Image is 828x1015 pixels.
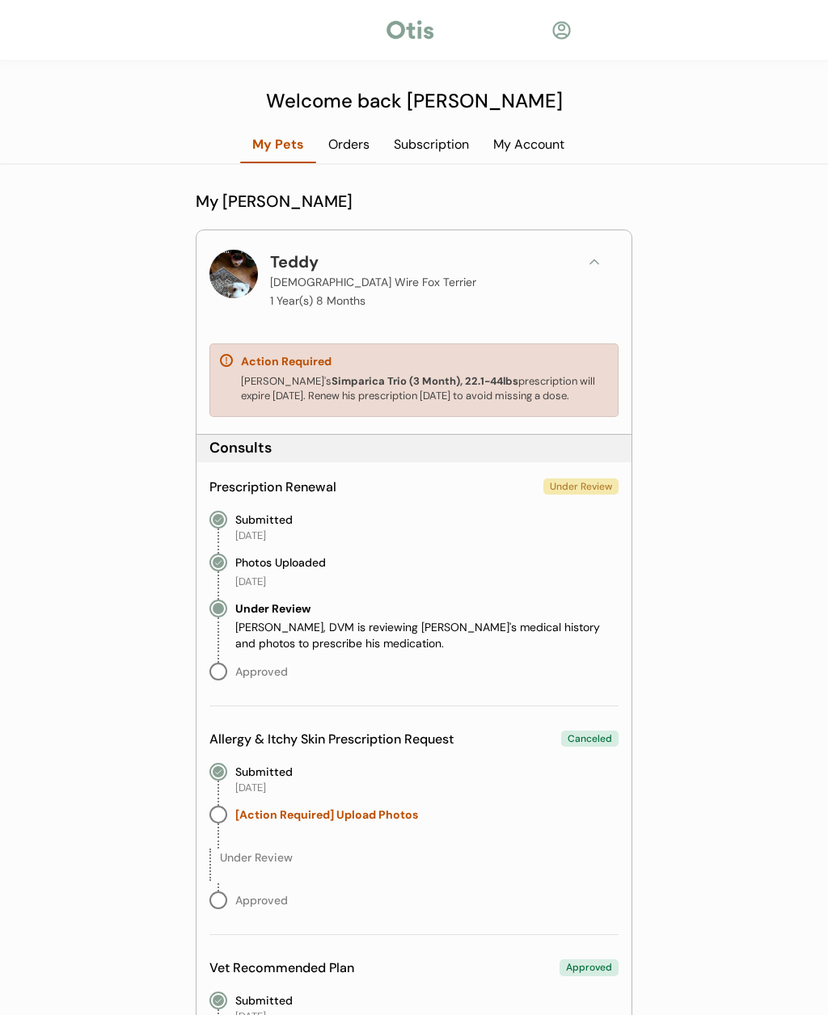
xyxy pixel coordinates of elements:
div: Orders [316,136,382,154]
div: Photos Uploaded [235,554,326,571]
div: Subscription [382,136,481,154]
div: [DATE] [235,529,266,543]
div: Approved [235,891,288,909]
div: [DATE] [235,575,266,589]
div: Under Review [220,849,293,866]
div: Submitted [235,511,293,529]
div: Prescription Renewal [209,478,336,496]
div: Vet Recommended Plan [209,959,354,977]
div: Canceled [561,731,619,748]
div: Approved [235,663,288,680]
div: Action Required [241,354,332,370]
div: Submitted [235,992,293,1009]
div: [DATE] [235,781,266,795]
div: Under Review [235,600,310,617]
div: Welcome back [PERSON_NAME] [256,86,572,116]
div: [PERSON_NAME], DVM is reviewing [PERSON_NAME]'s medical history and photos to prescribe his medic... [235,620,619,651]
div: [DEMOGRAPHIC_DATA] Wire Fox Terrier [270,274,476,291]
div: My Account [481,136,577,154]
p: 1 Year(s) 8 Months [270,295,365,306]
strong: Simparica Trio (3 Month), 22.1-44lbs [332,374,518,388]
div: [Action Required] Upload Photos [235,806,418,823]
div: Submitted [235,763,293,781]
div: My Pets [240,136,316,154]
div: Under Review [543,478,619,495]
div: Approved [560,959,619,976]
div: Allergy & Itchy Skin Prescription Request [209,731,454,748]
div: Consults [209,438,272,458]
div: [PERSON_NAME]'s prescription will expire [DATE]. Renew his prescription [DATE] to avoid missing a... [241,374,608,403]
div: My [PERSON_NAME] [196,189,632,213]
div: Teddy [270,250,331,274]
